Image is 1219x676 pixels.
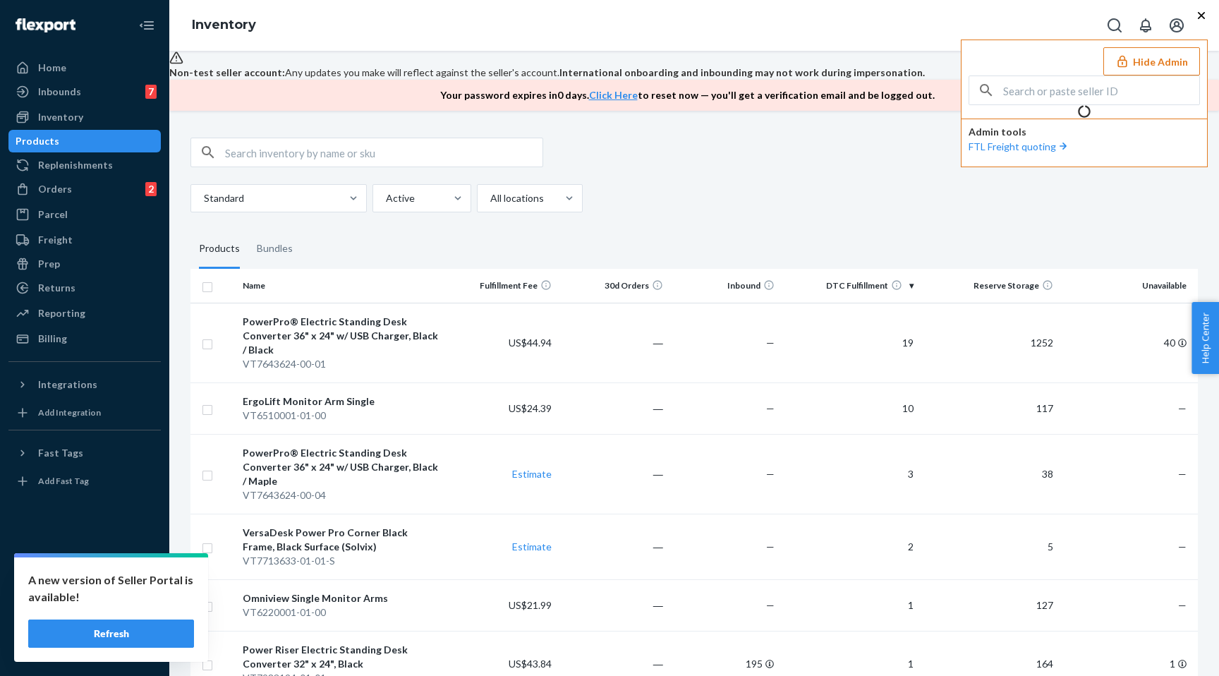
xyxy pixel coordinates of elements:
[8,80,161,103] a: Inbounds7
[509,658,552,670] span: US$43.84
[969,140,1070,152] a: FTL Freight quoting
[8,154,161,176] a: Replenishments
[589,89,638,101] a: Click Here
[512,541,552,553] a: Estimate
[766,541,775,553] span: —
[557,514,669,579] td: ―
[38,110,83,124] div: Inventory
[169,66,1219,80] div: Any updates you make will reflect against the seller's account.
[919,434,1058,514] td: 38
[8,178,161,200] a: Orders2
[38,332,67,346] div: Billing
[1059,269,1199,303] th: Unavailable
[38,182,72,196] div: Orders
[8,373,161,396] button: Integrations
[8,130,161,152] a: Products
[169,66,285,78] span: Non-test seller account:
[1178,541,1187,553] span: —
[243,357,440,371] div: VT7643624-00-01
[38,281,75,295] div: Returns
[919,579,1058,631] td: 127
[1103,47,1200,76] button: Hide Admin
[8,402,161,424] a: Add Integration
[1163,11,1191,40] button: Open account menu
[780,514,919,579] td: 2
[243,554,440,568] div: VT7713633-01-01-S
[243,446,440,488] div: PowerPro® Electric Standing Desk Converter 36" x 24" w/ USB Charger, Black / Maple
[38,475,89,487] div: Add Fast Tag
[780,269,919,303] th: DTC Fulfillment
[243,591,440,605] div: Omniview Single Monitor Arms
[557,579,669,631] td: ―
[243,409,440,423] div: VT6510001-01-00
[243,394,440,409] div: ErgoLift Monitor Arm Single
[1178,468,1187,480] span: —
[8,565,161,587] a: Settings
[1003,76,1199,104] input: Search or paste seller ID
[38,378,97,392] div: Integrations
[8,229,161,251] a: Freight
[557,269,669,303] th: 30d Orders
[38,233,73,247] div: Freight
[780,303,919,382] td: 19
[8,106,161,128] a: Inventory
[557,434,669,514] td: ―
[8,470,161,493] a: Add Fast Tag
[8,302,161,325] a: Reporting
[509,337,552,349] span: US$44.94
[509,402,552,414] span: US$24.39
[669,269,780,303] th: Inbound
[38,306,85,320] div: Reporting
[8,253,161,275] a: Prep
[1178,599,1187,611] span: —
[557,303,669,382] td: ―
[8,277,161,299] a: Returns
[384,191,386,205] input: Active
[8,327,161,350] a: Billing
[766,599,775,611] span: —
[16,18,75,32] img: Flexport logo
[145,182,157,196] div: 2
[1178,402,1187,414] span: —
[38,85,81,99] div: Inbounds
[557,382,669,434] td: ―
[8,203,161,226] a: Parcel
[1132,11,1160,40] button: Open notifications
[780,382,919,434] td: 10
[919,269,1058,303] th: Reserve Storage
[1100,11,1129,40] button: Open Search Box
[766,337,775,349] span: —
[38,158,113,172] div: Replenishments
[919,514,1058,579] td: 5
[440,88,935,102] p: Your password expires in 0 days . to reset now — you'll get a verification email and be logged out.
[1059,303,1199,382] td: 40
[8,612,161,635] a: Help Center
[509,599,552,611] span: US$21.99
[225,138,542,167] input: Search inventory by name or sku
[257,229,293,269] div: Bundles
[38,406,101,418] div: Add Integration
[28,572,194,605] p: A new version of Seller Portal is available!
[38,446,83,460] div: Fast Tags
[489,191,490,205] input: All locations
[780,579,919,631] td: 1
[8,589,161,611] a: Talk to Support
[766,468,775,480] span: —
[243,526,440,554] div: VersaDesk Power Pro Corner Black Frame, Black Surface (Solvix)
[1191,302,1219,374] button: Help Center
[237,269,446,303] th: Name
[8,636,161,659] button: Give Feedback
[969,125,1200,139] p: Admin tools
[919,303,1058,382] td: 1252
[38,257,60,271] div: Prep
[202,191,204,205] input: Standard
[28,620,194,648] button: Refresh
[243,605,440,620] div: VT6220001-01-00
[38,207,68,222] div: Parcel
[243,488,440,502] div: VT7643624-00-04
[38,61,66,75] div: Home
[919,382,1058,434] td: 117
[780,434,919,514] td: 3
[766,402,775,414] span: —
